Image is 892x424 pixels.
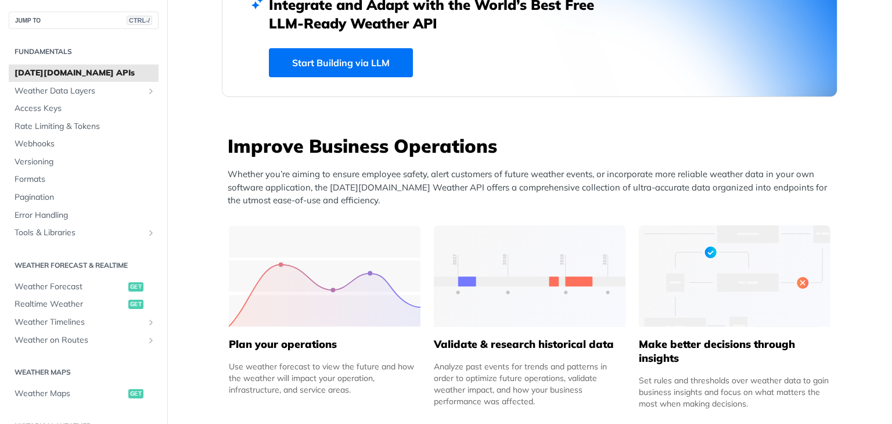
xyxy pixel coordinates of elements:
[639,337,830,365] h5: Make better decisions through insights
[15,121,156,132] span: Rate Limiting & Tokens
[9,189,159,206] a: Pagination
[9,135,159,153] a: Webhooks
[9,12,159,29] button: JUMP TOCTRL-/
[9,82,159,100] a: Weather Data LayersShow subpages for Weather Data Layers
[128,389,143,398] span: get
[229,337,420,351] h5: Plan your operations
[639,225,830,327] img: a22d113-group-496-32x.svg
[9,296,159,313] a: Realtime Weatherget
[9,332,159,349] a: Weather on RoutesShow subpages for Weather on Routes
[15,192,156,203] span: Pagination
[9,100,159,117] a: Access Keys
[146,87,156,96] button: Show subpages for Weather Data Layers
[15,67,156,79] span: [DATE][DOMAIN_NAME] APIs
[639,375,830,409] div: Set rules and thresholds over weather data to gain business insights and focus on what matters th...
[9,278,159,296] a: Weather Forecastget
[229,361,420,396] div: Use weather forecast to view the future and how the weather will impact your operation, infrastru...
[15,103,156,114] span: Access Keys
[15,210,156,221] span: Error Handling
[228,168,837,207] p: Whether you’re aiming to ensure employee safety, alert customers of future weather events, or inc...
[15,388,125,400] span: Weather Maps
[127,16,152,25] span: CTRL-/
[9,260,159,271] h2: Weather Forecast & realtime
[15,85,143,97] span: Weather Data Layers
[9,385,159,403] a: Weather Mapsget
[15,299,125,310] span: Realtime Weather
[9,64,159,82] a: [DATE][DOMAIN_NAME] APIs
[9,367,159,378] h2: Weather Maps
[9,46,159,57] h2: Fundamentals
[9,224,159,242] a: Tools & LibrariesShow subpages for Tools & Libraries
[15,138,156,150] span: Webhooks
[146,336,156,345] button: Show subpages for Weather on Routes
[128,282,143,292] span: get
[229,225,420,327] img: 39565e8-group-4962x.svg
[9,207,159,224] a: Error Handling
[146,228,156,238] button: Show subpages for Tools & Libraries
[9,314,159,331] a: Weather TimelinesShow subpages for Weather Timelines
[15,174,156,185] span: Formats
[128,300,143,309] span: get
[9,171,159,188] a: Formats
[146,318,156,327] button: Show subpages for Weather Timelines
[434,361,625,407] div: Analyze past events for trends and patterns in order to optimize future operations, validate weat...
[9,153,159,171] a: Versioning
[15,227,143,239] span: Tools & Libraries
[434,225,625,327] img: 13d7ca0-group-496-2.svg
[15,335,143,346] span: Weather on Routes
[9,118,159,135] a: Rate Limiting & Tokens
[15,281,125,293] span: Weather Forecast
[228,133,837,159] h3: Improve Business Operations
[15,156,156,168] span: Versioning
[269,48,413,77] a: Start Building via LLM
[434,337,625,351] h5: Validate & research historical data
[15,317,143,328] span: Weather Timelines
